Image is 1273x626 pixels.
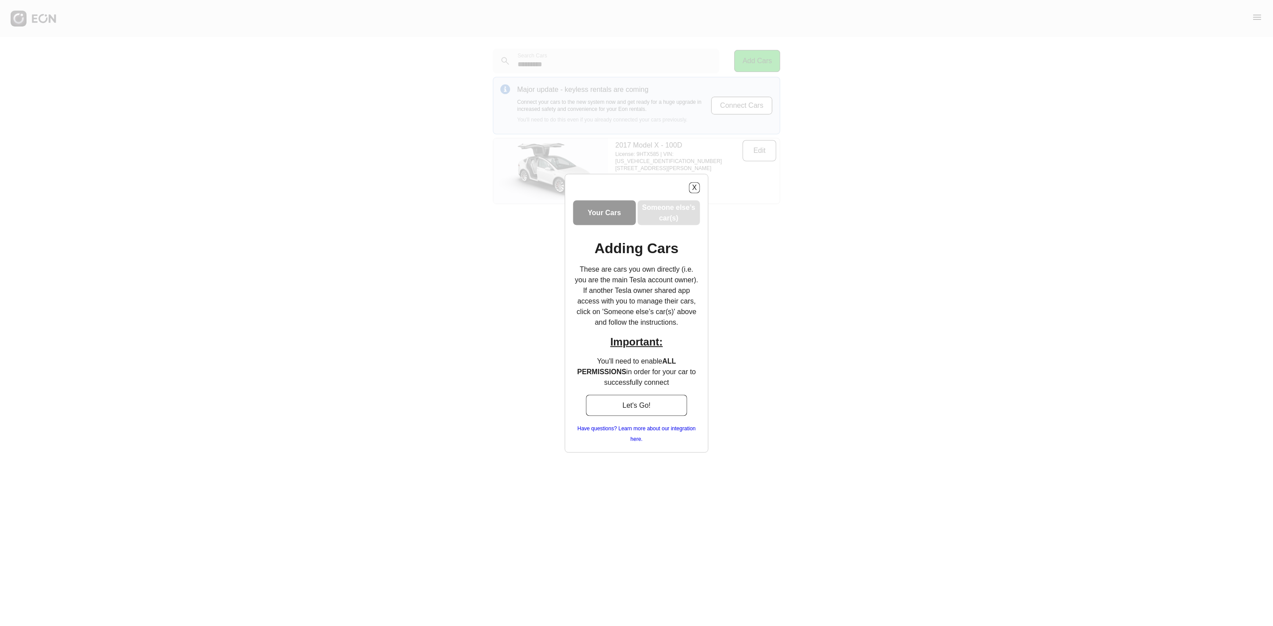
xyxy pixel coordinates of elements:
[573,356,700,387] p: You'll need to enable in order for your car to successfully connect
[689,182,700,193] button: X
[639,202,698,223] h3: Someone else’s car(s)
[586,395,687,416] button: Let's Go!
[573,264,700,327] p: These are cars you own directly (i.e. you are the main Tesla account owner). If another Tesla own...
[595,243,678,253] h1: Adding Cars
[573,423,700,444] a: Have questions? Learn more about our integration here.
[577,357,676,375] b: ALL PERMISSIONS
[588,207,621,218] h3: Your Cars
[573,334,700,349] h2: Important:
